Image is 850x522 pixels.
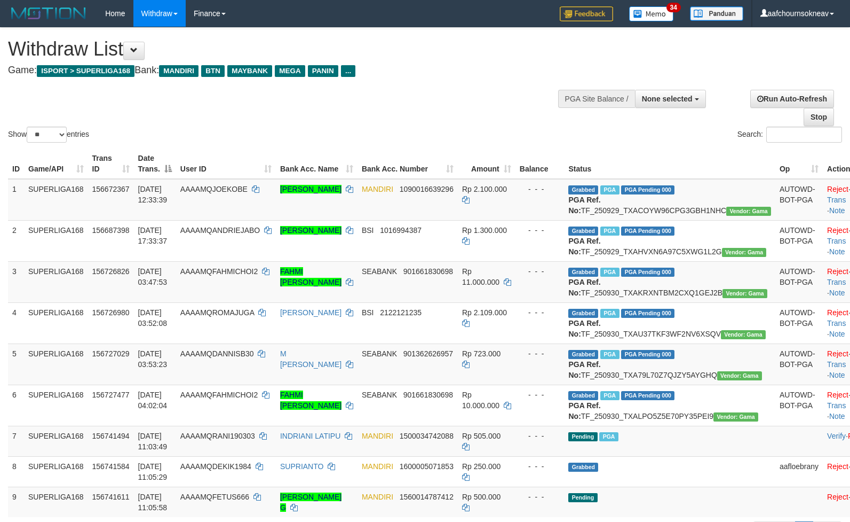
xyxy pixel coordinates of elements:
[520,225,560,236] div: - - -
[8,302,24,344] td: 4
[458,149,515,179] th: Amount: activate to sort column ascending
[462,493,501,501] span: Rp 500.000
[600,227,619,236] span: Marked by aafsoycanthlai
[829,371,845,379] a: Note
[829,289,845,297] a: Note
[280,462,323,471] a: SUPRIANTO
[92,267,130,276] span: 156726826
[827,308,848,317] a: Reject
[280,185,341,193] a: [PERSON_NAME]
[560,6,613,21] img: Feedback.jpg
[24,302,88,344] td: SUPERLIGA168
[27,127,67,143] select: Showentries
[362,349,397,358] span: SEABANK
[520,266,560,277] div: - - -
[827,185,848,193] a: Reject
[400,432,454,440] span: Copy 1500034742088 to clipboard
[775,149,823,179] th: Op: activate to sort column ascending
[775,385,823,426] td: AUTOWD-BOT-PGA
[176,149,276,179] th: User ID: activate to sort column ascending
[564,149,775,179] th: Status
[92,462,130,471] span: 156741584
[180,462,251,471] span: AAAAMQDEKIK1984
[280,432,340,440] a: INDRIANI LATIPU
[400,493,454,501] span: Copy 1560014787412 to clipboard
[568,319,600,338] b: PGA Ref. No:
[92,493,130,501] span: 156741611
[462,391,499,410] span: Rp 10.000.000
[380,226,422,235] span: Copy 1016994387 to clipboard
[520,492,560,502] div: - - -
[568,401,600,420] b: PGA Ref. No:
[138,349,168,369] span: [DATE] 03:53:23
[400,462,454,471] span: Copy 1600005071853 to clipboard
[8,344,24,385] td: 5
[280,226,341,235] a: [PERSON_NAME]
[403,267,453,276] span: Copy 901661830698 to clipboard
[8,487,24,517] td: 9
[827,432,846,440] a: Verify
[362,462,393,471] span: MANDIRI
[138,308,168,328] span: [DATE] 03:52:08
[400,185,454,193] span: Copy 1090016639296 to clipboard
[827,493,848,501] a: Reject
[564,179,775,221] td: TF_250929_TXACOYW96CPG3GBH1NHC
[600,309,619,318] span: Marked by aafromsomean
[24,426,88,456] td: SUPERLIGA168
[362,308,374,317] span: BSI
[37,65,134,77] span: ISPORT > SUPERLIGA168
[308,65,338,77] span: PANIN
[362,391,397,399] span: SEABANK
[621,309,674,318] span: PGA Pending
[138,226,168,245] span: [DATE] 17:33:37
[24,456,88,487] td: SUPERLIGA168
[462,349,501,358] span: Rp 723.000
[829,206,845,215] a: Note
[666,3,681,12] span: 34
[717,371,762,380] span: Vendor URL: https://trx31.1velocity.biz
[138,432,168,451] span: [DATE] 11:03:49
[568,350,598,359] span: Grabbed
[600,350,619,359] span: Marked by aafandaneth
[568,309,598,318] span: Grabbed
[568,493,597,502] span: Pending
[775,456,823,487] td: aafloebrany
[600,185,619,194] span: Marked by aafsengchandara
[462,226,507,235] span: Rp 1.300.000
[520,389,560,400] div: - - -
[775,220,823,261] td: AUTOWD-BOT-PGA
[138,493,168,512] span: [DATE] 11:05:58
[180,493,249,501] span: AAAAMQFETUS666
[24,220,88,261] td: SUPERLIGA168
[403,391,453,399] span: Copy 901661830698 to clipboard
[520,348,560,359] div: - - -
[462,462,501,471] span: Rp 250.000
[201,65,225,77] span: BTN
[520,184,560,194] div: - - -
[88,149,134,179] th: Trans ID: activate to sort column ascending
[568,360,600,379] b: PGA Ref. No:
[180,308,254,317] span: AAAAMQROMAJUGA
[358,149,458,179] th: Bank Acc. Number: activate to sort column ascending
[827,391,848,399] a: Reject
[713,412,758,422] span: Vendor URL: https://trx31.1velocity.biz
[520,307,560,318] div: - - -
[564,385,775,426] td: TF_250930_TXALPO5Z5E70PY35PEI9
[564,220,775,261] td: TF_250929_TXAHVXN6A97C5XWG1L2G
[621,268,674,277] span: PGA Pending
[621,227,674,236] span: PGA Pending
[8,65,556,76] h4: Game: Bank:
[8,456,24,487] td: 8
[8,179,24,221] td: 1
[8,426,24,456] td: 7
[568,463,598,472] span: Grabbed
[600,268,619,277] span: Marked by aafandaneth
[827,267,848,276] a: Reject
[8,5,89,21] img: MOTION_logo.png
[362,493,393,501] span: MANDIRI
[280,391,341,410] a: FAHMI [PERSON_NAME]
[276,149,358,179] th: Bank Acc. Name: activate to sort column ascending
[629,6,674,21] img: Button%20Memo.svg
[275,65,305,77] span: MEGA
[829,247,845,256] a: Note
